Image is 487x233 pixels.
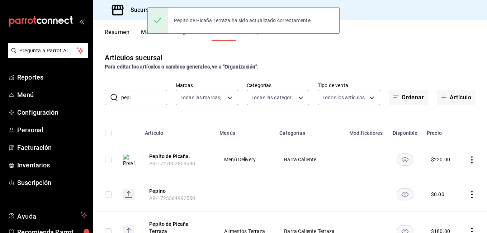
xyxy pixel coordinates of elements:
th: Precio [422,119,459,142]
div: $ 0.00 [431,191,444,198]
span: Ayuda [17,211,78,219]
span: Suscripción [17,178,87,187]
th: Disponible [388,119,423,142]
div: $ 220.00 [431,156,450,163]
span: Todas las categorías, Sin categoría [251,94,296,101]
button: Resumen [105,29,129,41]
label: Categorías [247,83,309,88]
span: Reportes [17,72,87,82]
span: Pregunta a Parrot AI [19,47,77,54]
th: Menús [215,119,275,142]
h3: Sucursal: Canario Coctel (SIN) [125,6,210,14]
span: Todas las marcas, Sin marca [180,94,225,101]
th: Modificadores [345,119,388,142]
span: Barra Caliente. [284,157,336,162]
button: Menús [141,29,159,41]
span: Todos los artículos [322,94,365,101]
div: Artículos sucursal [105,52,162,63]
img: Preview [123,154,134,167]
span: Facturación [17,143,87,152]
a: Pregunta a Parrot AI [5,52,88,60]
span: Menú [17,90,87,100]
button: availability-product [397,153,413,166]
input: Buscar artículo [121,90,167,105]
div: Pepito de Picaña Terraza ha sido actualizado correctamente. [168,13,318,28]
button: Artículo [437,90,476,105]
button: actions [468,191,476,198]
button: availability-product [397,188,413,200]
label: Marcas [176,83,238,88]
div: navigation tabs [105,29,487,41]
button: edit-product-location [149,187,207,195]
button: open_drawer_menu [79,19,85,24]
button: Pregunta a Parrot AI [8,43,88,58]
button: edit-product-location [149,153,207,160]
button: Ordenar [389,90,428,105]
span: Inventarios [17,160,87,170]
span: AR-1727802859680 [149,161,195,166]
strong: Para editar los artículos o cambios generales, ve a “Organización”. [105,64,259,70]
span: AR-1723364992550 [149,195,195,201]
th: Categorías [275,119,345,142]
span: Configuración [17,108,87,117]
th: Artículo [141,119,215,142]
span: Personal [17,125,87,135]
span: Menú Delivery [224,157,266,162]
label: Tipo de venta [318,83,380,88]
button: actions [468,156,476,163]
